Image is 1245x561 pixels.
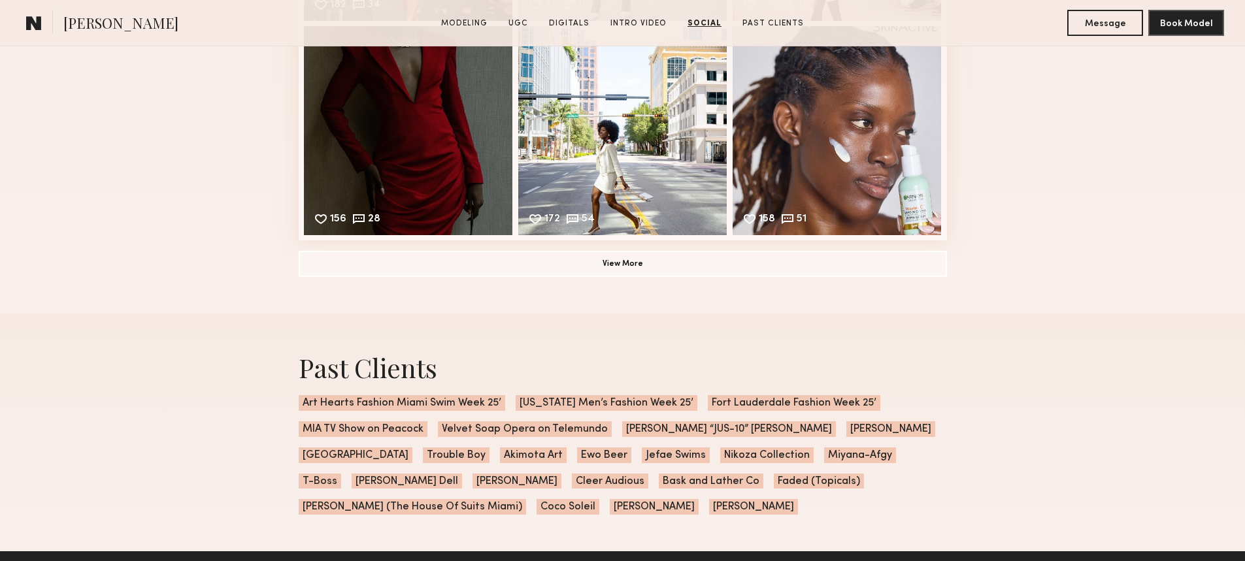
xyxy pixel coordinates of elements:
span: Nikoza Collection [720,447,814,463]
span: [GEOGRAPHIC_DATA] [299,447,412,463]
span: Miyana-Afgy [824,447,896,463]
div: 158 [759,214,775,226]
span: [PERSON_NAME] [709,499,798,515]
div: 51 [797,214,806,226]
span: [PERSON_NAME] [63,13,178,36]
span: Akimota Art [500,447,567,463]
button: Book Model [1148,10,1224,36]
div: 172 [544,214,560,226]
span: Trouble Boy [423,447,490,463]
a: UGC [503,18,533,29]
span: MIA TV Show on Peacock [299,421,427,437]
button: Message [1067,10,1143,36]
span: [PERSON_NAME] “JUS-10” [PERSON_NAME] [622,421,836,437]
span: Cleer Audious [572,473,648,489]
span: [PERSON_NAME] (The House Of Suits Miami) [299,499,526,515]
span: Velvet Soap Opera on Telemundo [438,421,612,437]
span: T-Boss [299,473,341,489]
span: [PERSON_NAME] [473,473,561,489]
div: Past Clients [299,350,947,385]
span: Bask and Lather Co [659,473,763,489]
a: Digitals [544,18,595,29]
div: 156 [330,214,346,226]
span: [PERSON_NAME] [610,499,699,515]
span: [PERSON_NAME] Dell [352,473,462,489]
a: Intro Video [605,18,672,29]
button: View More [299,251,947,277]
span: Faded (Topicals) [774,473,864,489]
span: [PERSON_NAME] [846,421,935,437]
span: Coco Soleil [537,499,599,515]
a: Modeling [436,18,493,29]
a: Book Model [1148,17,1224,28]
div: 28 [368,214,380,226]
span: Fort Lauderdale Fashion Week 25’ [708,395,880,411]
div: 54 [582,214,595,226]
a: Past Clients [737,18,809,29]
span: Ewo Beer [577,447,631,463]
span: [US_STATE] Men’s Fashion Week 25’ [516,395,697,411]
span: Jefae Swims [642,447,710,463]
a: Social [682,18,727,29]
span: Art Hearts Fashion Miami Swim Week 25’ [299,395,505,411]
